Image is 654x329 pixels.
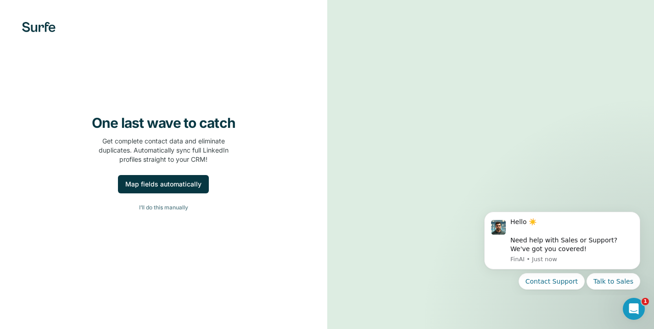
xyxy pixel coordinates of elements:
iframe: Intercom live chat [623,298,645,320]
iframe: Intercom notifications message [470,203,654,295]
img: Surfe's logo [22,22,56,32]
span: I’ll do this manually [139,203,188,212]
button: I’ll do this manually [18,201,309,214]
div: Map fields automatically [125,180,201,189]
span: 1 [642,298,649,305]
p: Get complete contact data and eliminate duplicates. Automatically sync full LinkedIn profiles str... [99,137,229,164]
h4: One last wave to catch [92,115,236,131]
button: Map fields automatically [118,175,209,193]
